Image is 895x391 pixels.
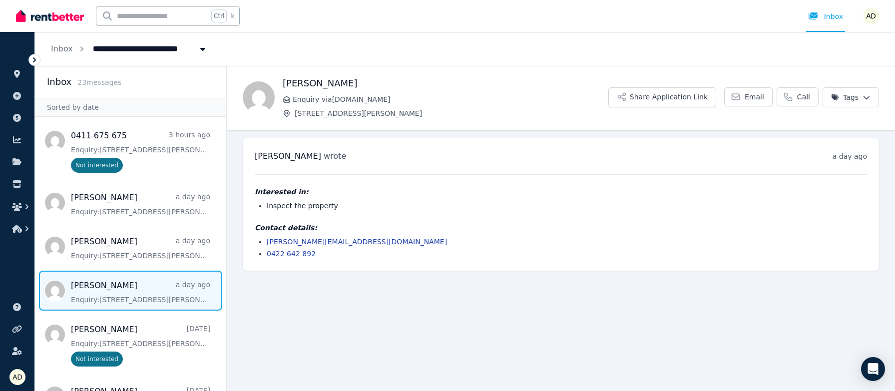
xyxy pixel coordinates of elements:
div: Open Intercom Messenger [861,357,885,381]
div: Sorted by date [35,98,226,117]
img: Madeleine [243,81,275,113]
span: [STREET_ADDRESS][PERSON_NAME] [295,108,608,118]
a: Call [777,87,819,106]
span: 23 message s [77,78,121,86]
div: Inbox [808,11,843,21]
h4: Interested in: [255,187,867,197]
span: [PERSON_NAME] [255,151,321,161]
span: Tags [831,92,859,102]
span: Email [745,92,764,102]
button: Share Application Link [608,87,716,107]
a: Inbox [51,44,73,53]
nav: Breadcrumb [35,32,224,66]
li: Inspect the property [267,201,867,211]
a: [PERSON_NAME]a day agoEnquiry:[STREET_ADDRESS][PERSON_NAME]. [71,280,210,305]
a: 0411 675 6753 hours agoEnquiry:[STREET_ADDRESS][PERSON_NAME].Not interested [71,130,210,173]
span: Ctrl [211,9,227,22]
a: [PERSON_NAME]a day agoEnquiry:[STREET_ADDRESS][PERSON_NAME]. [71,236,210,261]
span: k [231,12,234,20]
span: wrote [324,151,346,161]
a: [PERSON_NAME][EMAIL_ADDRESS][DOMAIN_NAME] [267,238,447,246]
img: Ayushi Dewan [863,8,879,24]
button: Tags [823,87,879,107]
a: [PERSON_NAME]a day agoEnquiry:[STREET_ADDRESS][PERSON_NAME]. [71,192,210,217]
span: Enquiry via [DOMAIN_NAME] [293,94,608,104]
time: a day ago [833,152,867,160]
img: RentBetter [16,8,84,23]
h2: Inbox [47,75,71,89]
img: Ayushi Dewan [9,369,25,385]
a: Email [724,87,773,106]
a: [PERSON_NAME][DATE]Enquiry:[STREET_ADDRESS][PERSON_NAME].Not interested [71,324,210,367]
h4: Contact details: [255,223,867,233]
a: 0422 642 892 [267,250,316,258]
span: Call [797,92,810,102]
h1: [PERSON_NAME] [283,76,608,90]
